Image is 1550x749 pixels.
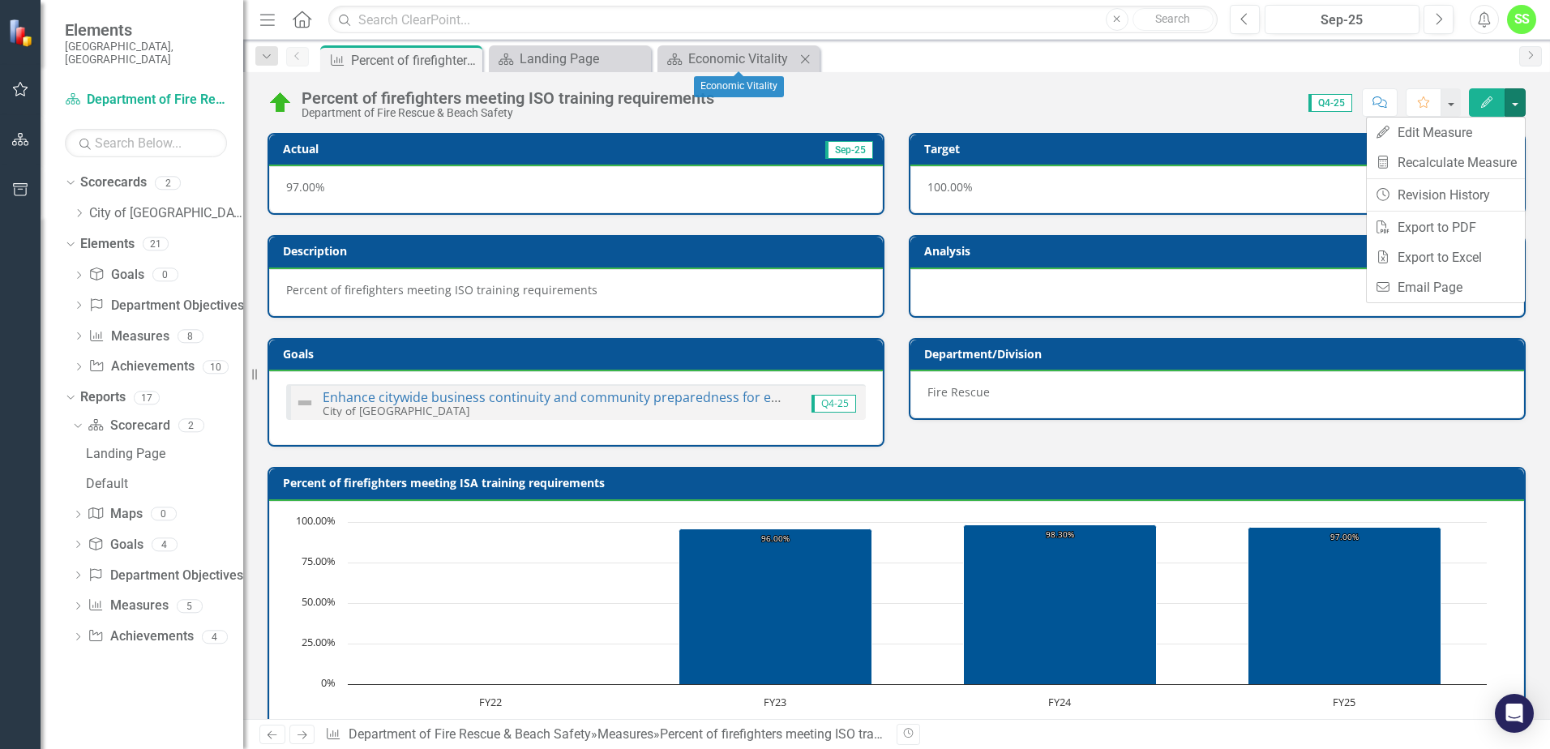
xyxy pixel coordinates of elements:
[302,554,336,568] text: 75.00%
[1046,529,1074,540] text: 98.30%
[323,403,469,418] small: City of [GEOGRAPHIC_DATA]
[152,268,178,282] div: 0
[302,635,336,649] text: 25.00%
[65,129,227,157] input: Search Below...
[323,388,1057,406] a: Enhance citywide business continuity and community preparedness for emergencies, disasters, and u...
[143,238,169,251] div: 21
[520,49,647,69] div: Landing Page
[283,245,875,257] h3: Description
[268,90,293,116] img: On Track (80% or higher)
[302,107,714,119] div: Department of Fire Rescue & Beach Safety
[493,49,647,69] a: Landing Page
[88,266,143,285] a: Goals
[88,536,143,554] a: Goals
[295,393,315,413] img: Not Defined
[65,40,227,66] small: [GEOGRAPHIC_DATA], [GEOGRAPHIC_DATA]
[65,91,227,109] a: Department of Fire Rescue & Beach Safety
[88,327,169,346] a: Measures
[1048,695,1072,709] text: FY24
[328,6,1218,34] input: Search ClearPoint...
[688,49,795,69] div: Economic Vitality
[351,50,478,71] div: Percent of firefighters meeting ISO training requirements
[694,76,784,97] div: Economic Vitality
[82,441,243,467] a: Landing Page
[88,567,242,585] a: Department Objectives
[662,49,795,69] a: Economic Vitality
[321,675,336,690] text: 0%
[1507,5,1536,34] button: SS
[286,179,325,195] span: 97.00%
[88,597,168,615] a: Measures
[1495,694,1534,733] div: Open Intercom Messenger
[86,477,243,491] div: Default
[8,18,36,46] img: ClearPoint Strategy
[924,143,1172,155] h3: Target
[86,447,243,461] div: Landing Page
[924,348,1516,360] h3: Department/Division
[177,599,203,613] div: 5
[1333,695,1355,709] text: FY25
[203,360,229,374] div: 10
[296,513,336,528] text: 100.00%
[88,297,243,315] a: Department Objectives
[155,176,181,190] div: 2
[65,20,227,40] span: Elements
[927,179,973,195] span: 100.00%
[80,173,147,192] a: Scorecards
[927,384,990,400] span: Fire Rescue
[302,594,336,609] text: 50.00%
[283,143,531,155] h3: Actual
[88,505,142,524] a: Maps
[283,477,1516,489] h3: Percent of firefighters meeting ISA training requirements
[151,507,177,521] div: 0
[1270,11,1414,30] div: Sep-25
[964,524,1157,684] path: FY24, 98.3. Actual YTD.
[1248,527,1441,684] path: FY25, 97. Actual YTD.
[660,726,980,742] div: Percent of firefighters meeting ISO training requirements
[202,630,228,644] div: 4
[1330,531,1359,542] text: 97.00%
[178,419,204,433] div: 2
[1155,12,1190,25] span: Search
[679,529,872,684] path: FY23, 96. Actual YTD.
[597,726,653,742] a: Measures
[134,391,160,404] div: 17
[325,725,884,744] div: » »
[1308,94,1352,112] span: Q4-25
[283,348,875,360] h3: Goals
[924,245,1210,257] h3: Analysis
[80,388,126,407] a: Reports
[1367,148,1525,178] a: Recalculate Measure
[1133,8,1214,31] button: Search
[152,537,178,551] div: 4
[811,395,856,413] span: Q4-25
[1367,212,1525,242] a: Export to PDF
[286,282,597,297] span: Percent of firefighters meeting ISO training requirements
[349,726,591,742] a: Department of Fire Rescue & Beach Safety
[302,89,714,107] div: Percent of firefighters meeting ISO training requirements
[89,204,243,223] a: City of [GEOGRAPHIC_DATA]
[80,235,135,254] a: Elements
[825,141,873,159] span: Sep-25
[88,417,169,435] a: Scorecard
[764,695,786,709] text: FY23
[479,695,502,709] text: FY22
[1367,118,1525,148] a: Edit Measure
[82,471,243,497] a: Default
[88,357,194,376] a: Achievements
[1367,242,1525,272] a: Export to Excel
[761,533,790,544] text: 96.00%
[1265,5,1419,34] button: Sep-25
[1367,180,1525,210] a: Revision History
[1367,272,1525,302] a: Email Page
[178,329,203,343] div: 8
[88,627,193,646] a: Achievements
